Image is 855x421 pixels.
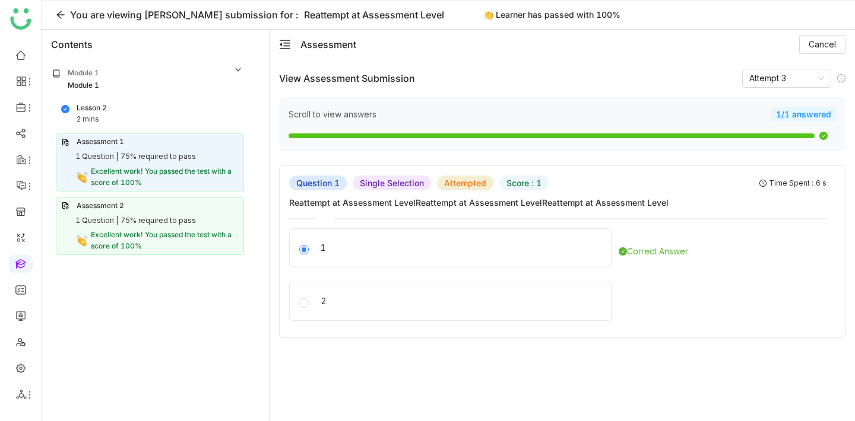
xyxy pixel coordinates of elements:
button: menu-fold [279,39,291,51]
div: 2 mins [77,114,99,125]
div: Assessment 1 [77,136,124,148]
span: 6 s [816,178,826,187]
div: Contents [51,37,93,52]
span: Excellent work! You passed the test with a score of 100% [91,230,232,250]
div: 1 [321,241,611,254]
div: 1 Question | [75,151,118,162]
div: Module 1 [68,68,99,79]
img: congratulations.svg [76,171,88,183]
span: Score : 1 [499,176,549,190]
div: 75% required to pass [121,151,196,162]
div: Assessment [300,39,356,50]
div: Correct Answer [619,245,688,258]
div: 1 Question | [75,215,118,227]
span: menu-fold [279,39,291,50]
div: Module 1Module 1 [44,59,251,100]
img: assessment.svg [61,138,69,146]
span: Time Spent : [769,178,813,187]
div: Scroll to view answers [289,109,771,119]
span: Attempted [437,176,493,190]
img: assessment.svg [61,202,69,210]
div: 👏 Learner has passed with 100% [476,8,628,22]
div: Lesson 2 [77,103,107,114]
span: Excellent work! You passed the test with a score of 100% [91,167,232,187]
div: Assessment 2 [77,200,124,212]
div: Reattempt at Assessment Level [304,8,444,22]
span: Reattempt at Assessment LevelReattempt at Assessment LevelReattempt at Assessment Level [289,196,826,209]
span: Cancel [809,38,836,51]
span: Question 1 [289,176,347,190]
div: Module 1 [68,80,99,91]
img: congratulations.svg [76,235,88,247]
div: 1/1 answered [771,107,836,122]
div: Single Selection [353,176,431,190]
div: 2 [321,295,611,308]
div: 75% required to pass [121,215,196,227]
nz-select-item: Attempt 3 [749,69,824,87]
img: logo [10,8,31,30]
div: You are viewing [PERSON_NAME] submission for : [70,8,298,22]
button: Cancel [799,35,845,54]
div: View Assessment Submission [279,72,415,85]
